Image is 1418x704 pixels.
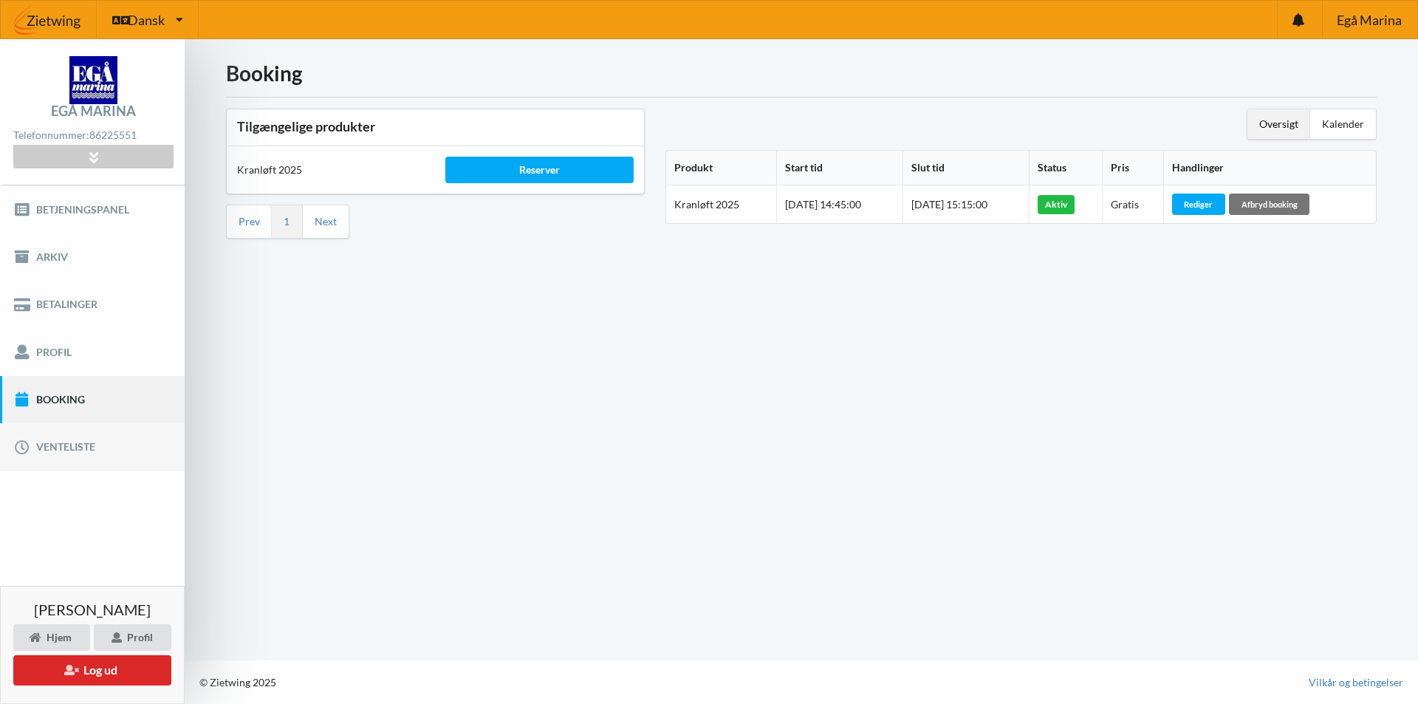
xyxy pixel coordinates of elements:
[13,655,171,686] button: Log ud
[1337,13,1402,27] span: Egå Marina
[1172,194,1225,214] div: Rediger
[1111,198,1139,211] span: Gratis
[1029,151,1102,185] th: Status
[284,215,290,228] a: 1
[239,215,260,228] a: Prev
[226,60,1377,86] h1: Booking
[666,151,776,185] th: Produkt
[128,13,165,27] span: Dansk
[69,56,117,104] img: logo
[51,104,136,117] div: Egå Marina
[902,151,1029,185] th: Slut tid
[237,118,634,135] h3: Tilgængelige produkter
[34,602,151,617] span: [PERSON_NAME]
[94,624,171,651] div: Profil
[445,157,633,183] div: Reserver
[1229,194,1309,214] div: Afbryd booking
[1247,109,1310,139] div: Oversigt
[315,215,337,228] a: Next
[1038,195,1075,214] div: Aktiv
[227,152,435,188] div: Kranløft 2025
[776,151,902,185] th: Start tid
[785,198,861,211] span: [DATE] 14:45:00
[1163,151,1376,185] th: Handlinger
[674,198,739,211] span: Kranløft 2025
[1102,151,1163,185] th: Pris
[911,198,987,211] span: [DATE] 15:15:00
[1310,109,1376,139] div: Kalender
[89,129,137,141] strong: 86225551
[13,126,173,146] div: Telefonnummer:
[1309,675,1403,690] a: Vilkår og betingelser
[13,624,90,651] div: Hjem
